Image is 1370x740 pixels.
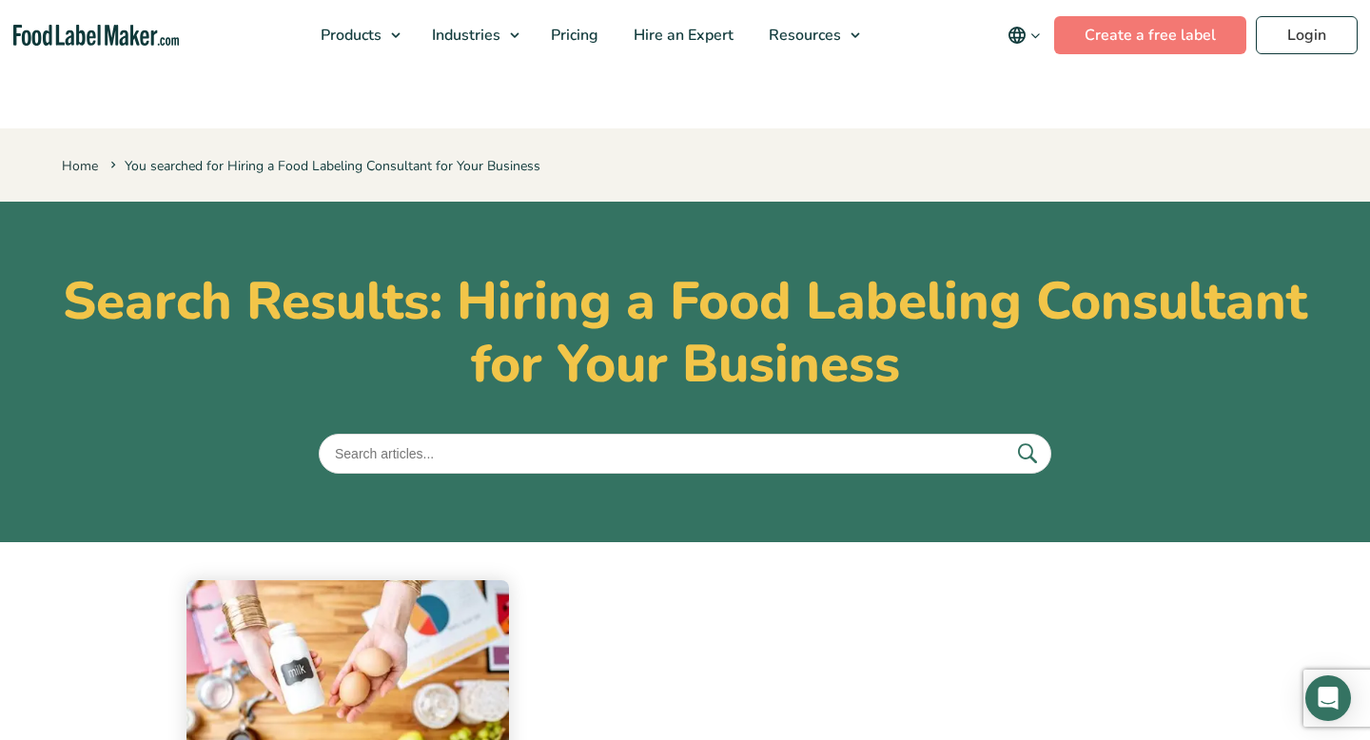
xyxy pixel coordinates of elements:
a: Create a free label [1054,16,1246,54]
span: Pricing [545,25,600,46]
span: Industries [426,25,502,46]
a: Login [1256,16,1358,54]
div: Open Intercom Messenger [1305,675,1351,721]
span: You searched for Hiring a Food Labeling Consultant for Your Business [107,157,540,175]
input: Search articles... [319,434,1051,474]
span: Hire an Expert [628,25,735,46]
span: Resources [763,25,843,46]
span: Products [315,25,383,46]
h1: Search Results: Hiring a Food Labeling Consultant for Your Business [62,270,1308,396]
a: Home [62,157,98,175]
